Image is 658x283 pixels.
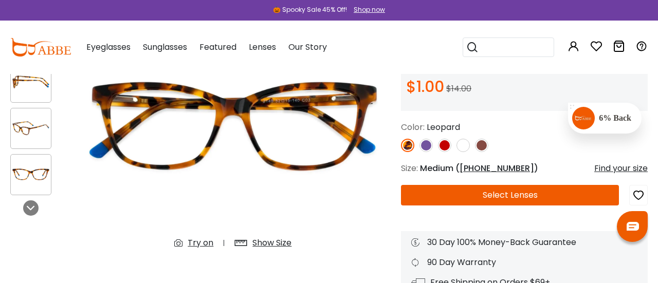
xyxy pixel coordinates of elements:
span: Color: [401,121,425,133]
span: Size: [401,162,418,174]
span: Lenses [249,41,276,53]
span: [PHONE_NUMBER] [460,162,534,174]
div: Find your size [594,162,648,175]
span: Featured [199,41,236,53]
span: Our Story [288,41,327,53]
div: Show Size [252,237,291,249]
span: Eyeglasses [86,41,131,53]
span: Sunglasses [143,41,187,53]
div: 30 Day 100% Money-Back Guarantee [411,236,637,249]
div: Shop now [354,5,385,14]
span: $1.00 [406,76,444,98]
span: Leopard [427,121,460,133]
span: Medium ( ) [420,162,538,174]
div: 90 Day Warranty [411,256,637,269]
a: Shop now [349,5,385,14]
img: abbeglasses.com [10,38,71,56]
span: $14.00 [446,83,471,95]
img: chat [627,222,639,231]
button: Select Lenses [401,185,619,205]
div: 🎃 Spooky Sale 45% Off! [273,5,347,14]
img: Zion Leopard Acetate UniversalBridgeFit , Eyeglasses , SpringHinges Frames from ABBE Glasses [11,164,51,184]
div: Try on [188,237,213,249]
img: Zion Leopard Acetate UniversalBridgeFit , Eyeglasses , SpringHinges Frames from ABBE Glasses [11,118,51,138]
img: Zion Leopard Acetate UniversalBridgeFit , Eyeglasses , SpringHinges Frames from ABBE Glasses [11,72,51,92]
